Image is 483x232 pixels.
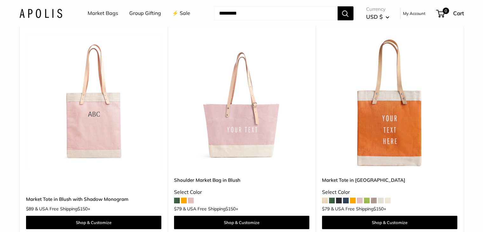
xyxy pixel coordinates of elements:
[453,10,464,17] span: Cart
[366,12,389,22] button: USD $
[442,8,449,14] span: 0
[437,8,464,18] a: 0 Cart
[225,206,236,212] span: $150
[174,188,309,197] div: Select Color
[19,9,62,18] img: Apolis
[322,188,457,197] div: Select Color
[322,35,457,170] a: description_Make it yours with custom, printed text.Market Tote in Citrus
[174,35,309,170] img: Shoulder Market Bag in Blush
[338,6,353,20] button: Search
[183,207,238,211] span: & USA Free Shipping +
[322,176,457,184] a: Market Tote in [GEOGRAPHIC_DATA]
[214,6,338,20] input: Search...
[331,207,386,211] span: & USA Free Shipping +
[35,207,90,211] span: & USA Free Shipping +
[174,216,309,229] a: Shop & Customize
[26,35,161,170] a: Market Tote in Blush with Shadow MonogramMarket Tote in Blush with Shadow Monogram
[77,206,88,212] span: $150
[26,195,161,203] a: Market Tote in Blush with Shadow Monogram
[366,5,389,14] span: Currency
[403,10,426,17] a: My Account
[88,9,118,18] a: Market Bags
[373,206,384,212] span: $150
[174,206,182,212] span: $79
[26,216,161,229] a: Shop & Customize
[366,13,383,20] span: USD $
[172,9,190,18] a: ⚡️ Sale
[26,35,161,170] img: Market Tote in Blush with Shadow Monogram
[129,9,161,18] a: Group Gifting
[26,206,34,212] span: $89
[322,35,457,170] img: description_Make it yours with custom, printed text.
[322,206,330,212] span: $79
[322,216,457,229] a: Shop & Customize
[174,176,309,184] a: Shoulder Market Bag in Blush
[174,35,309,170] a: Shoulder Market Bag in BlushShoulder Market Bag in Blush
